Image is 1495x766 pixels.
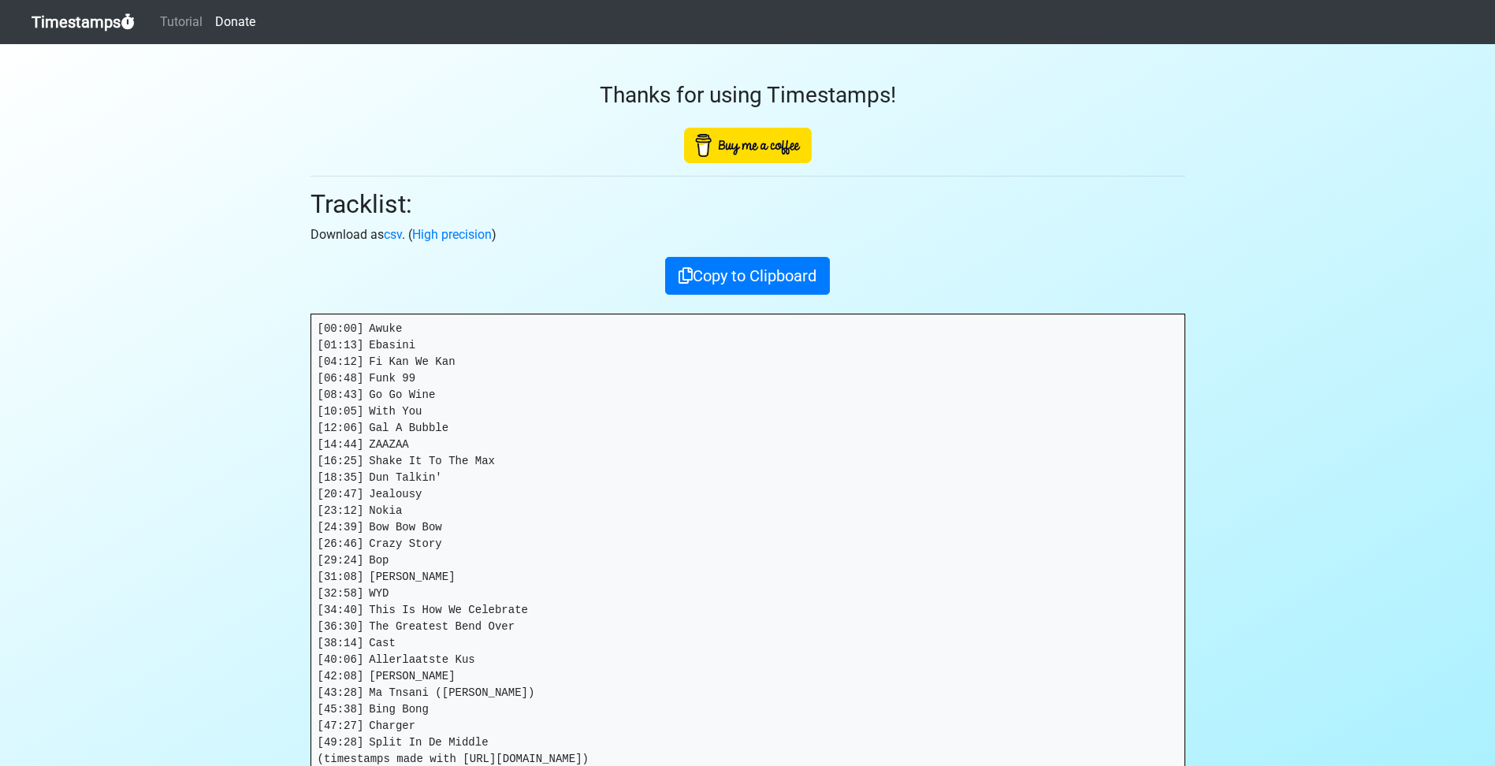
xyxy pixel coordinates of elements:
img: Buy Me A Coffee [684,128,812,163]
a: Donate [209,6,262,38]
h3: Thanks for using Timestamps! [311,82,1185,109]
h2: Tracklist: [311,189,1185,219]
p: Download as . ( ) [311,225,1185,244]
a: High precision [412,227,492,242]
button: Copy to Clipboard [665,257,830,295]
a: Timestamps [32,6,135,38]
a: csv [384,227,402,242]
a: Tutorial [154,6,209,38]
